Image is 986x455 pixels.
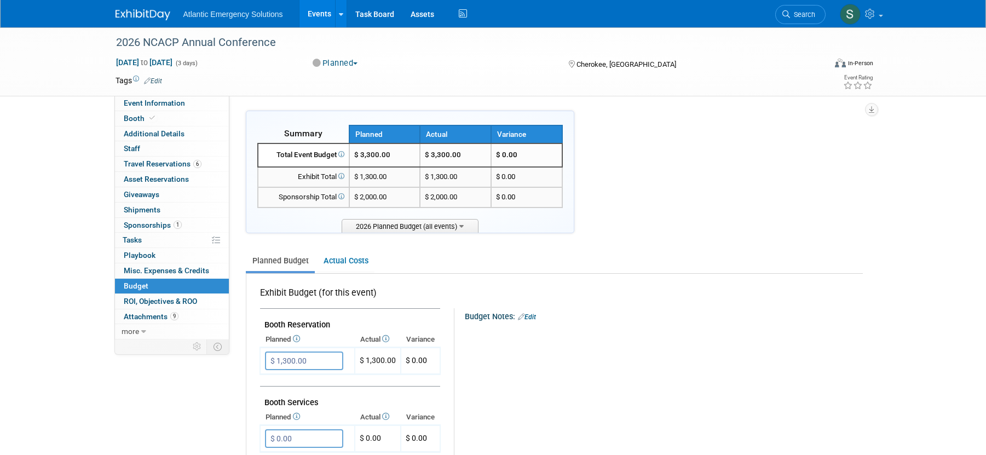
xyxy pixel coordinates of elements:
span: more [122,327,139,336]
td: $ 3,300.00 [420,143,491,167]
span: $ 2,000.00 [354,193,387,201]
a: Actual Costs [317,251,374,271]
a: Giveaways [115,187,229,202]
span: Giveaways [124,190,159,199]
th: Variance [401,410,440,425]
span: ROI, Objectives & ROO [124,297,197,306]
span: Budget [124,281,148,290]
span: 6 [193,160,201,168]
div: 2026 NCACP Annual Conference [112,33,809,53]
span: 9 [170,312,178,320]
span: Cherokee, [GEOGRAPHIC_DATA] [576,60,676,68]
span: (3 days) [175,60,198,67]
td: Toggle Event Tabs [206,339,229,354]
a: Shipments [115,203,229,217]
td: $ 2,000.00 [420,187,491,208]
button: Planned [309,57,362,69]
a: Staff [115,141,229,156]
div: Exhibit Budget (for this event) [260,287,436,305]
th: Variance [491,125,562,143]
a: Event Information [115,96,229,111]
th: Actual [355,332,401,347]
a: more [115,324,229,339]
span: $ 1,300.00 [360,356,396,365]
a: Edit [144,77,162,85]
a: ROI, Objectives & ROO [115,294,229,309]
div: Exhibit Total [263,172,344,182]
span: [DATE] [DATE] [116,57,173,67]
span: Travel Reservations [124,159,201,168]
span: $ 3,300.00 [354,151,390,159]
td: $ 0.00 [355,425,401,452]
span: Asset Reservations [124,175,189,183]
span: Booth [124,114,157,123]
span: 1 [174,221,182,229]
span: 2026 Planned Budget (all events) [342,219,478,233]
span: Tasks [123,235,142,244]
a: Attachments9 [115,309,229,324]
span: Shipments [124,205,160,214]
th: Actual [420,125,491,143]
a: Tasks [115,233,229,247]
span: $ 0.00 [406,356,427,365]
span: Event Information [124,99,185,107]
i: Booth reservation complete [149,115,155,121]
span: $ 0.00 [496,172,515,181]
a: Travel Reservations6 [115,157,229,171]
img: Format-Inperson.png [835,59,846,67]
span: Sponsorships [124,221,182,229]
img: ExhibitDay [116,9,170,20]
a: Additional Details [115,126,229,141]
div: Total Event Budget [263,150,344,160]
a: Booth [115,111,229,126]
span: $ 0.00 [496,151,517,159]
span: Attachments [124,312,178,321]
div: Sponsorship Total [263,192,344,203]
span: Playbook [124,251,155,260]
div: In-Person [847,59,873,67]
a: Budget [115,279,229,293]
td: Personalize Event Tab Strip [188,339,207,354]
a: Planned Budget [246,251,315,271]
span: $ 0.00 [406,434,427,442]
div: Event Format [761,57,874,73]
th: Planned [260,332,355,347]
a: Edit [518,313,536,321]
span: Additional Details [124,129,184,138]
td: Booth Reservation [260,309,440,332]
span: $ 0.00 [496,193,515,201]
span: $ 1,300.00 [354,172,387,181]
th: Planned [349,125,420,143]
th: Planned [260,410,355,425]
a: Sponsorships1 [115,218,229,233]
div: Budget Notes: [465,308,861,322]
span: to [139,58,149,67]
a: Asset Reservations [115,172,229,187]
td: $ 1,300.00 [420,167,491,187]
td: Tags [116,75,162,86]
th: Actual [355,410,401,425]
a: Search [775,5,826,24]
a: Playbook [115,248,229,263]
span: Misc. Expenses & Credits [124,266,209,275]
a: Misc. Expenses & Credits [115,263,229,278]
span: Summary [284,128,322,139]
img: Stephanie Hood [840,4,861,25]
td: Booth Services [260,387,440,410]
span: Staff [124,144,140,153]
th: Variance [401,332,440,347]
span: Search [790,10,815,19]
span: Atlantic Emergency Solutions [183,10,283,19]
div: Event Rating [843,75,873,80]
